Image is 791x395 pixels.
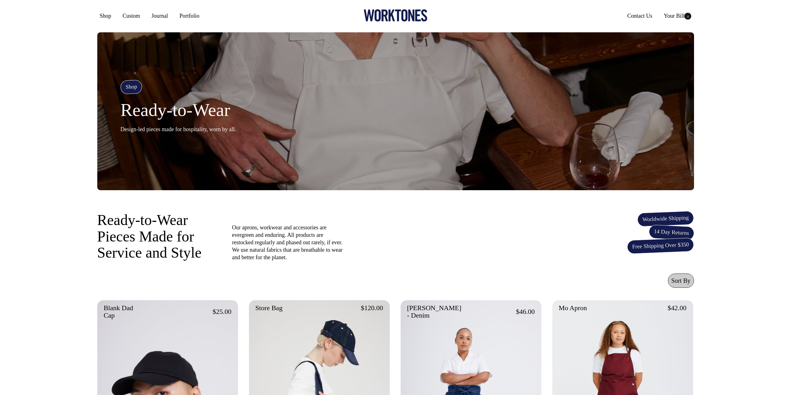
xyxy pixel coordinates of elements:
[232,224,344,261] p: Our aprons, workwear and accessories are evergreen and enduring. All products are restocked regul...
[121,126,236,133] p: Design-led pieces made for hospitality, worn by all.
[120,10,143,21] a: Custom
[97,212,218,261] h3: Ready-to-Wear Pieces Made for Service and Style
[120,80,142,94] h4: Shop
[149,10,171,21] a: Journal
[121,100,236,120] h2: Ready-to-Wear
[648,224,694,240] span: 14 Day Returns
[684,13,691,20] span: 0
[661,10,694,21] a: Your Bill0
[97,10,114,21] a: Shop
[625,10,655,21] a: Contact Us
[177,10,202,21] a: Portfolio
[671,277,691,284] span: Sort By
[637,211,694,227] span: Worldwide Shipping
[627,238,694,254] span: Free Shipping Over $350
